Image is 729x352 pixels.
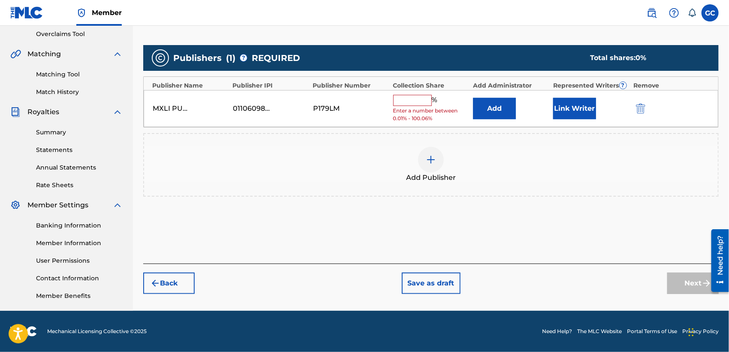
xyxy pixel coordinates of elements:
[688,9,696,17] div: Notifications
[10,200,21,210] img: Member Settings
[636,54,647,62] span: 0 %
[705,226,729,295] iframe: Resource Center
[10,49,21,59] img: Matching
[393,81,469,90] div: Collection Share
[47,328,147,335] span: Mechanical Licensing Collective © 2025
[473,98,516,119] button: Add
[590,53,702,63] div: Total shares:
[27,49,61,59] span: Matching
[36,256,123,265] a: User Permissions
[402,273,461,294] button: Save as draft
[577,328,622,335] a: The MLC Website
[27,200,88,210] span: Member Settings
[173,52,222,64] span: Publishers
[252,52,300,64] span: REQUIRED
[473,81,549,90] div: Add Administrator
[36,88,123,97] a: Match History
[10,6,43,19] img: MLC Logo
[689,319,694,345] div: Arrastrar
[112,200,123,210] img: expand
[36,181,123,190] a: Rate Sheets
[36,291,123,300] a: Member Benefits
[36,239,123,248] a: Member Information
[10,326,37,337] img: logo
[36,163,123,172] a: Annual Statements
[155,53,166,63] img: publishers
[702,4,719,21] div: User Menu
[240,55,247,61] span: ?
[554,81,630,90] div: Represented Writers
[36,30,123,39] a: Overclaims Tool
[10,107,21,117] img: Royalties
[682,328,719,335] a: Privacy Policy
[636,103,645,114] img: 12a2ab48e56ec057fbd8.svg
[686,311,729,352] iframe: Chat Widget
[36,70,123,79] a: Matching Tool
[666,4,683,21] div: Help
[647,8,657,18] img: search
[620,82,627,89] span: ?
[36,221,123,230] a: Banking Information
[542,328,572,335] a: Need Help?
[643,4,660,21] a: Public Search
[226,52,235,64] span: ( 1 )
[152,81,228,90] div: Publisher Name
[406,173,456,183] span: Add Publisher
[36,128,123,137] a: Summary
[426,155,436,165] img: add
[112,49,123,59] img: expand
[393,107,469,122] span: Enter a number between 0.01% - 100.06%
[27,107,59,117] span: Royalties
[232,81,308,90] div: Publisher IPI
[92,8,122,18] span: Member
[313,81,389,90] div: Publisher Number
[627,328,677,335] a: Portal Terms of Use
[112,107,123,117] img: expand
[76,8,87,18] img: Top Rightsholder
[143,273,195,294] button: Back
[36,146,123,155] a: Statements
[432,95,440,106] span: %
[634,81,710,90] div: Remove
[669,8,679,18] img: help
[686,311,729,352] div: Widget de chat
[150,278,160,288] img: 7ee5dd4eb1f8a8e3ef2f.svg
[36,274,123,283] a: Contact Information
[553,98,596,119] button: Link Writer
